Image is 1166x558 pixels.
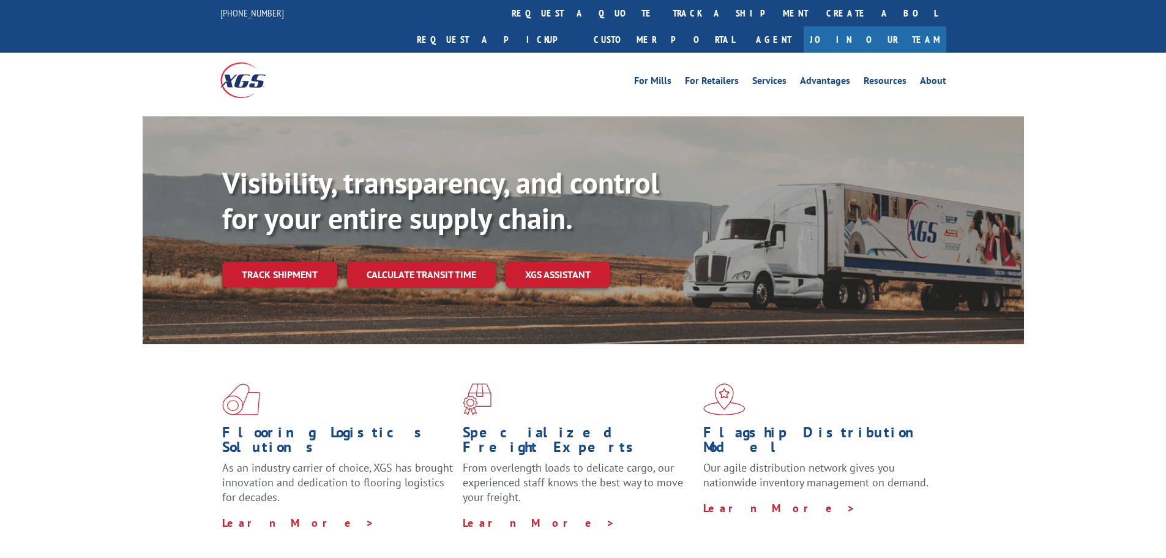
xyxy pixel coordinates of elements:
p: From overlength loads to delicate cargo, our experienced staff knows the best way to move your fr... [463,461,694,515]
b: Visibility, transparency, and control for your entire supply chain. [222,164,659,237]
a: Services [752,76,787,89]
a: Customer Portal [585,26,744,53]
a: XGS ASSISTANT [506,262,610,288]
a: Resources [864,76,906,89]
img: xgs-icon-focused-on-flooring-red [463,383,491,415]
a: Request a pickup [408,26,585,53]
span: As an industry carrier of choice, XGS has brought innovation and dedication to flooring logistics... [222,461,453,504]
a: About [920,76,946,89]
h1: Flooring Logistics Solutions [222,425,454,461]
h1: Flagship Distribution Model [703,425,935,461]
a: Calculate transit time [347,262,496,288]
a: Agent [744,26,804,53]
a: Track shipment [222,262,337,287]
a: For Retailers [685,76,739,89]
h1: Specialized Freight Experts [463,425,694,461]
img: xgs-icon-flagship-distribution-model-red [703,383,746,415]
span: Our agile distribution network gives you nationwide inventory management on demand. [703,461,929,489]
a: Advantages [800,76,850,89]
a: Learn More > [703,501,856,515]
a: For Mills [634,76,671,89]
img: xgs-icon-total-supply-chain-intelligence-red [222,383,260,415]
a: Learn More > [463,516,615,530]
a: Learn More > [222,516,375,530]
a: Join Our Team [804,26,946,53]
a: [PHONE_NUMBER] [220,7,284,19]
